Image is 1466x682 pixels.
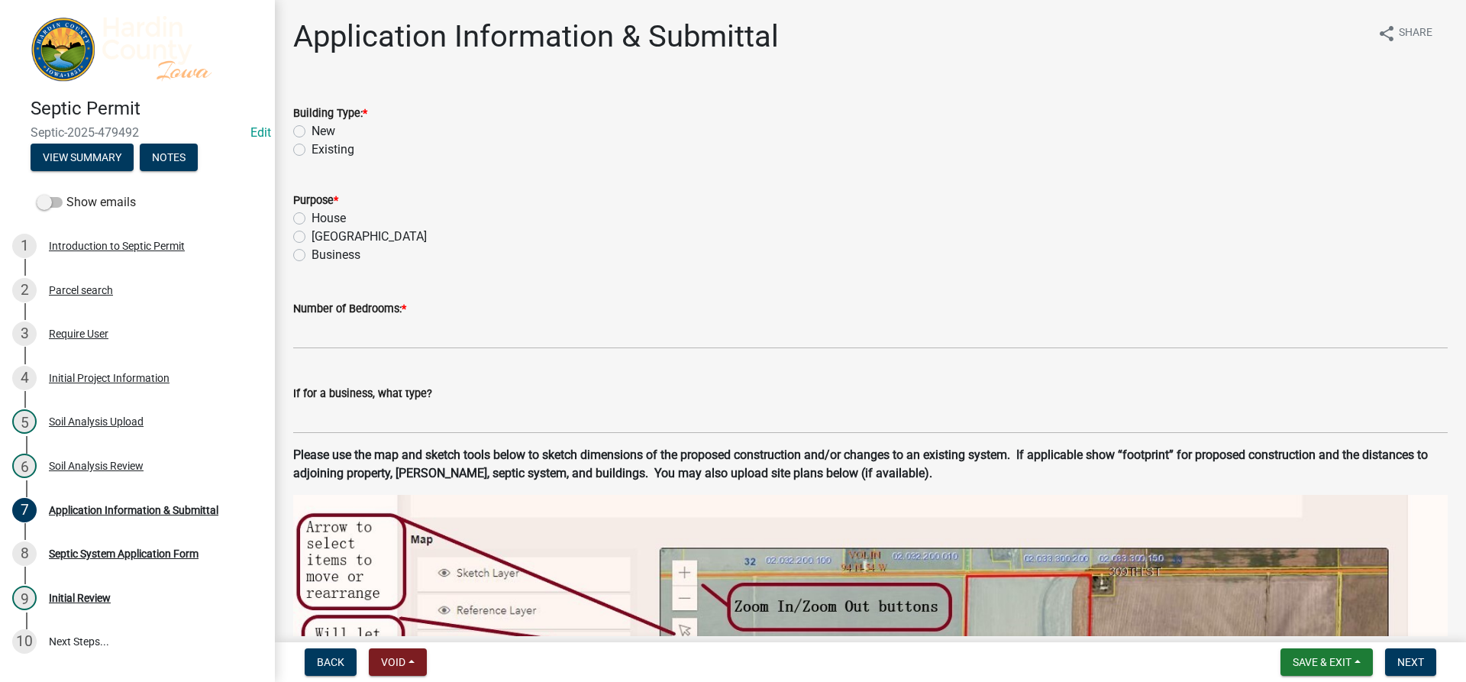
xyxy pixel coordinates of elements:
[250,125,271,140] a: Edit
[1399,24,1432,43] span: Share
[12,322,37,346] div: 3
[12,234,37,258] div: 1
[49,285,113,296] div: Parcel search
[1397,656,1424,668] span: Next
[12,498,37,522] div: 7
[49,241,185,251] div: Introduction to Septic Permit
[293,448,1428,480] strong: Please use the map and sketch tools below to sketch dimensions of the proposed construction and/o...
[49,548,199,559] div: Septic System Application Form
[293,304,406,315] label: Number of Bedrooms:
[12,586,37,610] div: 9
[12,278,37,302] div: 2
[49,373,170,383] div: Initial Project Information
[12,409,37,434] div: 5
[140,153,198,165] wm-modal-confirm: Notes
[312,141,354,159] label: Existing
[317,656,344,668] span: Back
[31,144,134,171] button: View Summary
[49,461,144,471] div: Soil Analysis Review
[293,196,338,206] label: Purpose
[312,228,427,246] label: [GEOGRAPHIC_DATA]
[31,98,263,120] h4: Septic Permit
[381,656,405,668] span: Void
[369,648,427,676] button: Void
[31,153,134,165] wm-modal-confirm: Summary
[312,122,335,141] label: New
[1385,648,1436,676] button: Next
[49,505,218,516] div: Application Information & Submittal
[293,389,432,399] label: If for a business, what type?
[305,648,357,676] button: Back
[37,193,136,212] label: Show emails
[49,593,111,603] div: Initial Review
[293,18,779,55] h1: Application Information & Submittal
[49,328,108,339] div: Require User
[1293,656,1351,668] span: Save & Exit
[312,246,360,264] label: Business
[293,108,367,119] label: Building Type:
[1365,18,1445,48] button: shareShare
[250,125,271,140] wm-modal-confirm: Edit Application Number
[12,541,37,566] div: 8
[12,454,37,478] div: 6
[1377,24,1396,43] i: share
[31,125,244,140] span: Septic-2025-479492
[312,209,346,228] label: House
[49,416,144,427] div: Soil Analysis Upload
[31,16,250,82] img: Hardin County, Iowa
[12,629,37,654] div: 10
[12,366,37,390] div: 4
[1280,648,1373,676] button: Save & Exit
[140,144,198,171] button: Notes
